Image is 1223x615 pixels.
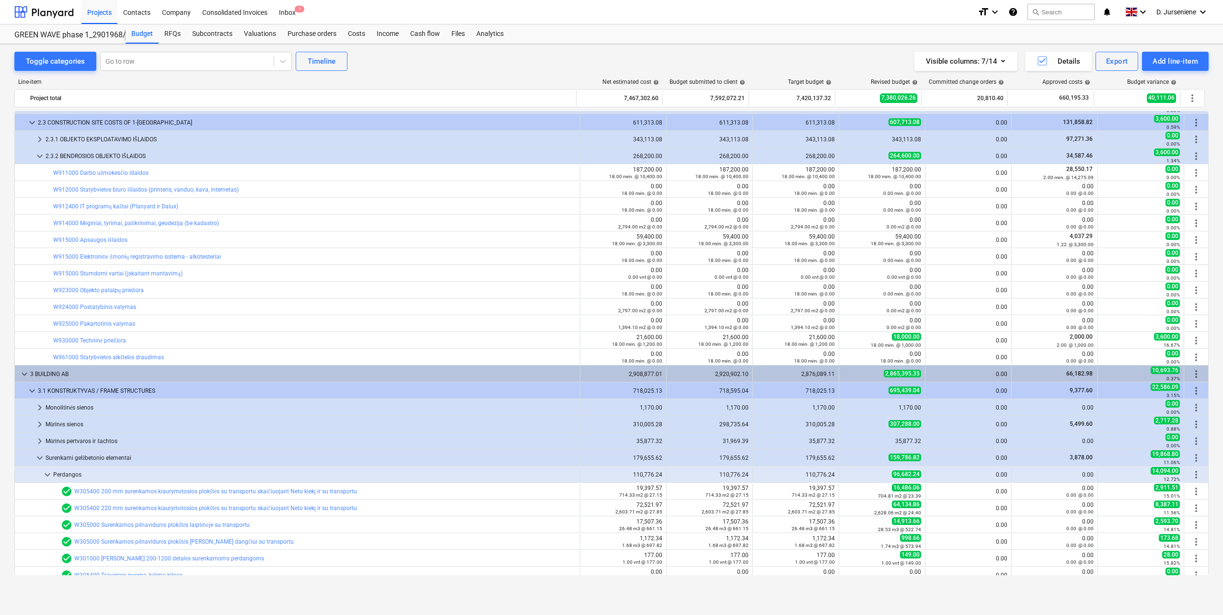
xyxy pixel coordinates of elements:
span: More actions [1190,217,1202,229]
span: 264,600.00 [888,152,921,159]
small: 18.00 mėn. @ 3,300.00 [785,241,835,246]
small: 18.00 mėn. @ 0.00 [794,207,835,213]
small: 0.00% [1166,259,1180,264]
small: 0.00 vnt @ 0.00 [887,274,921,280]
div: 0.00 [670,216,749,230]
iframe: Chat Widget [1175,569,1223,615]
span: help [738,80,745,85]
span: 660,195.33 [1058,94,1090,102]
small: 0.00% [1166,175,1180,180]
small: 0.00 @ 0.00 [1066,308,1094,313]
div: 0.00 [929,287,1007,294]
div: 0.00 [929,136,1007,143]
div: 59,400.00 [843,233,921,247]
small: 18.00 mėn. @ 1,000.00 [871,342,921,348]
span: 0.00 [1165,165,1180,173]
span: 0.00 [1165,199,1180,206]
div: 0.00 [843,183,921,196]
span: 0.00 [1165,316,1180,324]
span: help [996,80,1004,85]
small: 0.00% [1166,208,1180,214]
small: 18.00 mėn. @ 10,400.00 [609,174,662,179]
span: 28,550.17 [1065,166,1094,172]
div: 0.00 [584,300,662,314]
span: help [1083,80,1090,85]
span: More actions [1190,117,1202,128]
small: 2,797.00 m2 @ 0.00 [704,308,749,313]
a: Purchase orders [282,24,342,44]
div: 611,313.08 [670,119,749,126]
div: 0.00 [670,183,749,196]
div: 0.00 [757,267,835,280]
div: 0.00 [670,300,749,314]
div: 21,600.00 [584,334,662,347]
div: Net estimated cost [602,79,659,85]
span: search [1032,8,1039,16]
span: 0.00 [1165,299,1180,307]
span: More actions [1190,318,1202,330]
small: 0.00 @ 0.00 [1066,207,1094,213]
div: Budget variance [1127,79,1177,85]
div: 0.00 [757,250,835,263]
div: 0.00 [584,216,662,230]
a: W961000 Statybvietės aikštelės draudimas [53,354,164,361]
div: 0.00 [757,300,835,314]
button: Search [1027,4,1095,20]
span: 18,000.00 [892,333,921,341]
div: 268,200.00 [670,153,749,159]
span: 0.00 [1165,232,1180,240]
div: 0.00 [757,200,835,213]
div: 0.00 [670,250,749,263]
a: W305000 Surenkamos pilnavidurės plokštės [PERSON_NAME] dangčiui su transportu [74,538,294,545]
span: 97,271.36 [1065,136,1094,142]
small: 0.00 vnt @ 0.00 [628,274,662,280]
div: 343,113.08 [757,136,835,143]
a: Costs [342,24,371,44]
small: 0.00 @ 0.00 [1066,274,1094,280]
div: 0.00 [584,351,662,364]
small: 1,394.10 m2 @ 0.00 [704,325,749,330]
div: 0.00 [584,284,662,297]
small: 0.00 @ 0.00 [1066,291,1094,296]
div: 0.00 [929,186,1007,193]
div: Details [1037,55,1080,68]
span: 0.00 [1165,350,1180,357]
div: Revised budget [871,79,918,85]
small: 0.00% [1166,225,1180,230]
div: 0.00 [584,200,662,213]
div: Project total [30,91,572,106]
span: More actions [1190,167,1202,179]
div: Budget submitted to client [669,79,745,85]
span: More actions [1190,402,1202,413]
button: Details [1025,52,1092,71]
div: 343,113.08 [584,136,662,143]
span: keyboard_arrow_down [34,452,46,464]
small: 2,797.00 m2 @ 0.00 [618,308,662,313]
span: More actions [1190,201,1202,212]
div: 2.3.1 OBJEKTO EKSPLOATAVIMO IŠLAIDOS [46,132,576,147]
a: RFQs [159,24,186,44]
div: 0.00 [584,183,662,196]
small: 1,394.10 m2 @ 0.00 [791,325,835,330]
small: 0.00 @ 0.00 [1066,191,1094,196]
small: 2,794.00 m2 @ 0.00 [618,224,662,229]
a: W301000 [PERSON_NAME] 200-1200 detalės surenkamoms perdangoms [74,555,264,562]
a: W914000 Mėginiai, tyrimai, patikrinimai, geodezija (be kadastro) [53,220,219,227]
span: More actions [1190,435,1202,447]
span: 0.00 [1165,182,1180,190]
div: 0.00 [929,337,1007,344]
a: W912000 Statybvietės biuro išlaidos (printeris, vanduo, kava, internetas) [53,186,239,193]
div: Line-item [14,79,577,85]
small: 0.00 @ 0.00 [1066,258,1094,263]
div: 0.00 [1015,317,1094,330]
a: Valuations [238,24,282,44]
span: 7,380,026.26 [880,93,917,102]
div: 0.00 [584,317,662,330]
span: help [1169,80,1177,85]
small: 18.00 mėn. @ 1,200.00 [612,342,662,347]
small: 18.00 mėn. @ 0.00 [622,207,662,213]
span: keyboard_arrow_down [26,117,38,128]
